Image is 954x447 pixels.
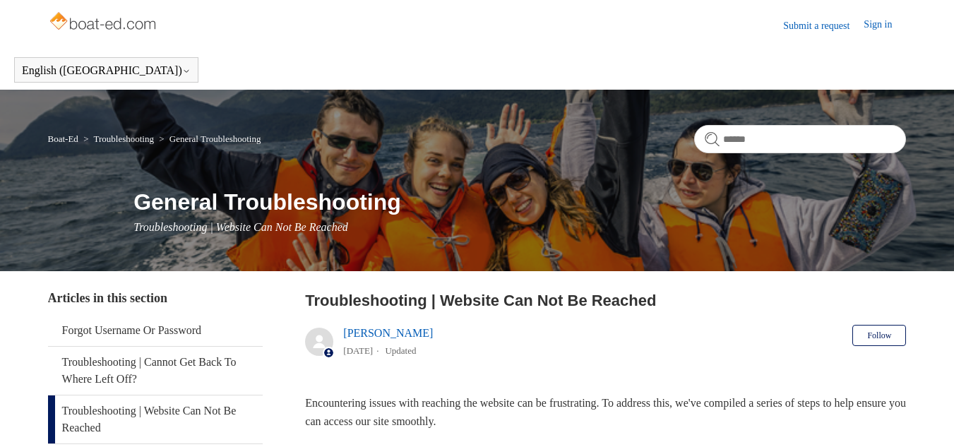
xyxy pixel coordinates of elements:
[48,8,160,37] img: Boat-Ed Help Center home page
[48,133,81,144] li: Boat-Ed
[81,133,156,144] li: Troubleshooting
[48,395,263,443] a: Troubleshooting | Website Can Not Be Reached
[48,133,78,144] a: Boat-Ed
[305,289,906,312] h2: Troubleshooting | Website Can Not Be Reached
[694,125,906,153] input: Search
[852,325,906,346] button: Follow Article
[305,394,906,430] p: Encountering issues with reaching the website can be frustrating. To address this, we've compiled...
[133,221,348,233] span: Troubleshooting | Website Can Not Be Reached
[48,315,263,346] a: Forgot Username Or Password
[385,345,416,356] li: Updated
[93,133,153,144] a: Troubleshooting
[133,185,906,219] h1: General Troubleshooting
[907,400,943,436] div: Live chat
[48,347,263,395] a: Troubleshooting | Cannot Get Back To Where Left Off?
[343,345,373,356] time: 03/15/2024, 15:11
[169,133,261,144] a: General Troubleshooting
[343,327,433,339] a: [PERSON_NAME]
[22,64,191,77] button: English ([GEOGRAPHIC_DATA])
[783,18,864,33] a: Submit a request
[864,17,906,34] a: Sign in
[48,291,167,305] span: Articles in this section
[156,133,261,144] li: General Troubleshooting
